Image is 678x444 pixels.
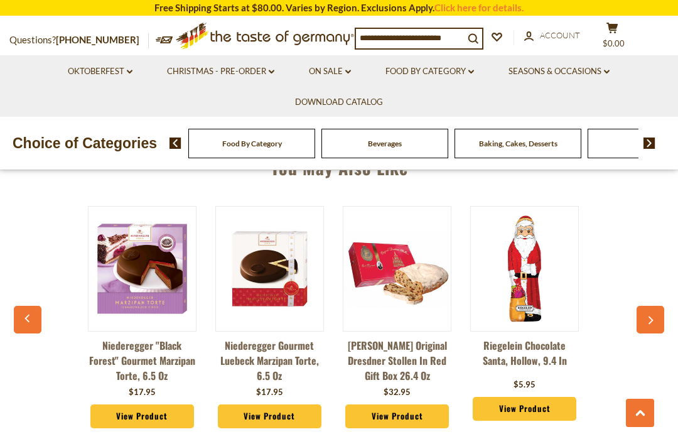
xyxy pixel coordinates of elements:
a: Christmas - PRE-ORDER [167,65,274,79]
div: $17.95 [129,386,156,399]
img: Niederegger Gourmet Luebeck Marzipan Torte, 6.5 oz [216,215,323,322]
a: [PERSON_NAME] Original Dresdner Stollen in Red Gift Box 26.4 oz [343,338,451,383]
a: Food By Category [385,65,474,79]
div: $17.95 [256,386,283,399]
a: View Product [90,404,193,428]
img: Riegelein Chocolate Santa, Hollow, 9.4 in [471,215,578,322]
a: Beverages [368,139,402,148]
a: Account [524,29,580,43]
span: $0.00 [603,38,625,48]
a: Download Catalog [295,95,383,109]
p: Questions? [9,32,149,48]
a: [PHONE_NUMBER] [56,34,139,45]
a: View Product [473,397,576,421]
img: previous arrow [169,138,181,149]
img: Niederegger [89,215,196,322]
a: Riegelein Chocolate Santa, Hollow, 9.4 in [470,338,579,376]
a: Seasons & Occasions [508,65,610,79]
a: Food By Category [222,139,282,148]
div: $32.95 [384,386,411,399]
span: Account [540,30,580,40]
div: $5.95 [514,379,535,391]
a: On Sale [309,65,351,79]
a: Click here for details. [434,2,524,13]
a: Baking, Cakes, Desserts [479,139,557,148]
a: Niederegger Gourmet Luebeck Marzipan Torte, 6.5 oz [215,338,324,383]
a: View Product [218,404,321,428]
a: Oktoberfest [68,65,132,79]
img: Emil Reimann Original Dresdner Stollen in Red Gift Box 26.4 oz [343,215,451,322]
img: next arrow [643,138,655,149]
a: View Product [345,404,448,428]
a: Niederegger "Black Forest" Gourmet Marzipan Torte, 6.5 oz [88,338,196,383]
button: $0.00 [593,22,631,53]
